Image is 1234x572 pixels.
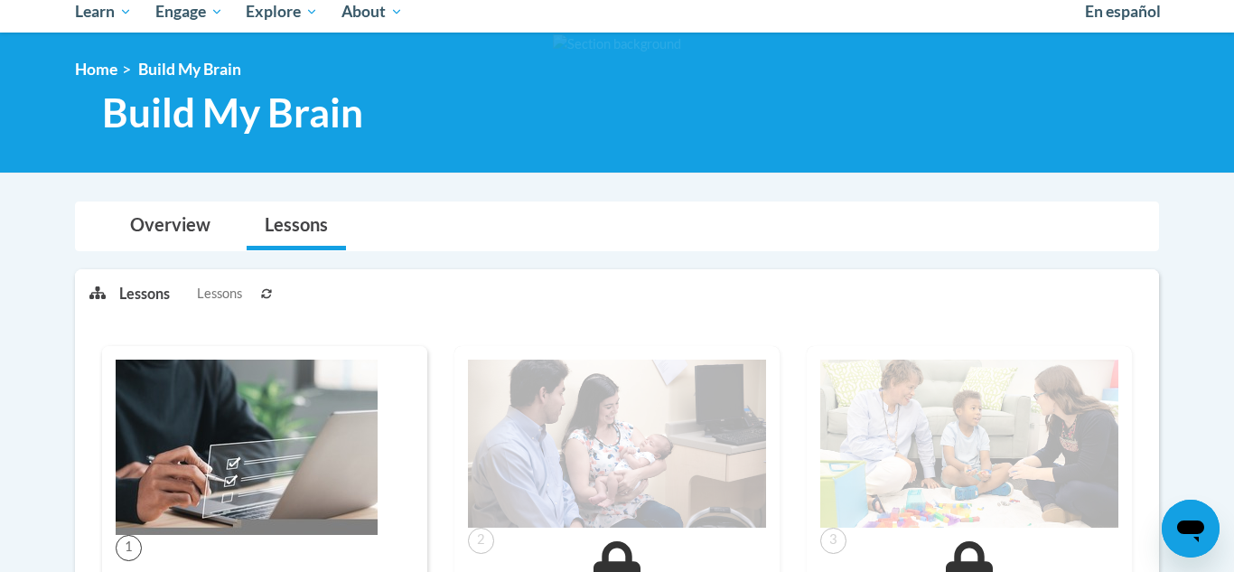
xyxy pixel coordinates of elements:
[468,528,494,554] span: 2
[112,202,229,250] a: Overview
[247,202,346,250] a: Lessons
[246,1,318,23] span: Explore
[116,535,142,561] span: 1
[155,1,223,23] span: Engage
[75,60,117,79] a: Home
[138,60,241,79] span: Build My Brain
[553,34,681,54] img: Section background
[820,528,846,554] span: 3
[102,89,363,136] span: Build My Brain
[119,284,170,304] p: Lessons
[341,1,403,23] span: About
[1162,500,1220,558] iframe: Button to launch messaging window
[197,284,242,304] span: Lessons
[468,360,766,528] img: Course Image
[1085,2,1161,21] span: En español
[116,360,378,535] img: Course Image
[75,1,132,23] span: Learn
[820,360,1118,528] img: Course Image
